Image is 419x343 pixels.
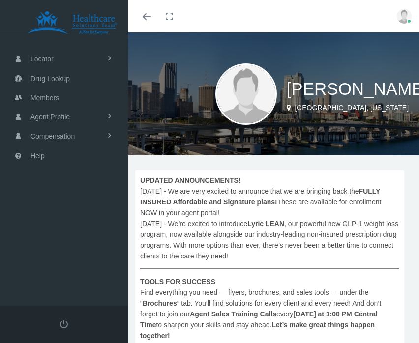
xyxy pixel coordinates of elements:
[140,175,399,341] span: [DATE] - We are very excited to announce that we are bringing back the These are available for en...
[30,146,45,165] span: Help
[30,69,70,88] span: Drug Lookup
[143,299,177,307] b: Brochures
[215,63,277,125] img: user-placeholder.jpg
[30,88,59,107] span: Members
[140,278,215,286] b: TOOLS FOR SUCCESS
[295,104,409,112] span: [GEOGRAPHIC_DATA], [US_STATE]
[30,127,75,145] span: Compensation
[30,50,54,68] span: Locator
[247,220,284,228] b: Lyric LEAN
[30,108,70,126] span: Agent Profile
[397,9,412,24] img: user-placeholder.jpg
[13,11,131,35] img: HEALTHCARE SOLUTIONS TEAM, LLC
[140,176,241,184] b: UPDATED ANNOUNCEMENTS!
[190,310,276,318] b: Agent Sales Training Calls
